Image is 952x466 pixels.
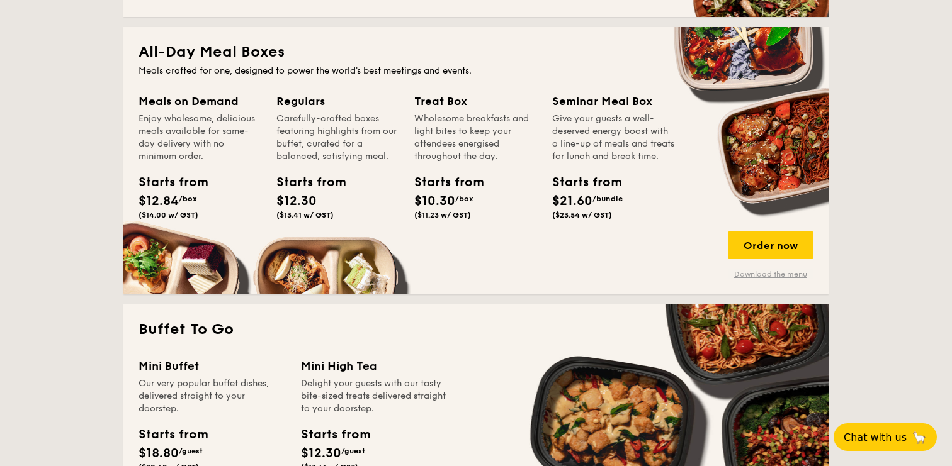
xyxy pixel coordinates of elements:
div: Seminar Meal Box [552,92,675,110]
span: ($23.54 w/ GST) [552,211,612,219]
div: Order now [728,231,813,259]
div: Our very popular buffet dishes, delivered straight to your doorstep. [139,377,286,415]
div: Mini Buffet [139,357,286,375]
span: /box [179,194,197,203]
a: Download the menu [728,269,813,279]
span: $10.30 [414,194,455,209]
span: $12.30 [276,194,317,209]
div: Starts from [552,173,609,192]
div: Meals on Demand [139,92,261,110]
h2: Buffet To Go [139,319,813,340]
span: 🦙 [912,430,927,445]
span: $21.60 [552,194,592,209]
div: Wholesome breakfasts and light bites to keep your attendees energised throughout the day. [414,113,537,163]
span: /guest [341,447,365,455]
span: /guest [179,447,203,455]
div: Give your guests a well-deserved energy boost with a line-up of meals and treats for lunch and br... [552,113,675,163]
div: Starts from [301,425,370,444]
div: Starts from [414,173,471,192]
span: Chat with us [844,431,907,443]
h2: All-Day Meal Boxes [139,42,813,62]
div: Carefully-crafted boxes featuring highlights from our buffet, curated for a balanced, satisfying ... [276,113,399,163]
div: Starts from [276,173,333,192]
span: $12.84 [139,194,179,209]
span: $18.80 [139,446,179,461]
div: Mini High Tea [301,357,448,375]
span: /box [455,194,473,203]
button: Chat with us🦙 [834,423,937,451]
div: Starts from [139,425,207,444]
span: $12.30 [301,446,341,461]
div: Regulars [276,92,399,110]
div: Enjoy wholesome, delicious meals available for same-day delivery with no minimum order. [139,113,261,163]
div: Meals crafted for one, designed to power the world's best meetings and events. [139,65,813,77]
div: Delight your guests with our tasty bite-sized treats delivered straight to your doorstep. [301,377,448,415]
span: /bundle [592,194,623,203]
div: Treat Box [414,92,537,110]
span: ($13.41 w/ GST) [276,211,334,219]
div: Starts from [139,173,195,192]
span: ($11.23 w/ GST) [414,211,471,219]
span: ($14.00 w/ GST) [139,211,198,219]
